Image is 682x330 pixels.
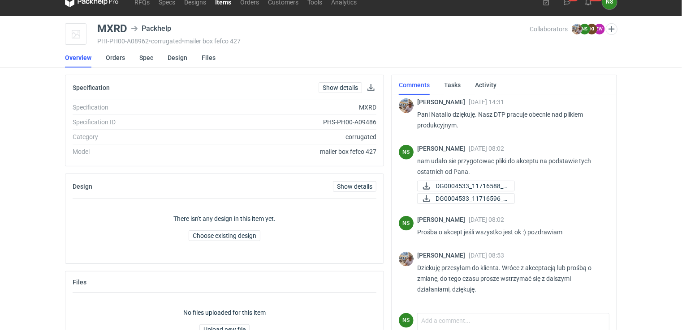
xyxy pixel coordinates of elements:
div: Natalia Stępak [399,216,414,231]
a: Show details [333,181,376,192]
div: MXRD [97,23,127,34]
span: [PERSON_NAME] [417,98,469,106]
button: Download specification [366,82,376,93]
a: Show details [319,82,362,93]
span: [DATE] 08:53 [469,252,504,259]
p: Prośba o akcept jeśli wszystko jest ok :) pozdrawiam [417,227,602,237]
figcaption: NS [579,24,590,34]
button: Edit collaborators [606,23,617,35]
a: Comments [399,75,430,95]
a: Files [202,48,216,68]
span: DG0004533_11716588_f... [436,181,507,191]
p: No files uploaded for this item [183,308,266,317]
span: [PERSON_NAME] [417,216,469,223]
p: Dziekuję przesyłam do klienta. Wróce z akceptacją lub prośbą o zmianę, do tego czasu prosze wstrz... [417,262,602,295]
div: DG0004533_11716588_for_approval_front.pdf [417,181,507,191]
h2: Design [73,183,92,190]
div: Natalia Stępak [399,145,414,160]
button: Choose existing design [189,230,260,241]
div: PHI-PH00-A08962 [97,38,530,45]
a: Spec [139,48,153,68]
span: DG0004533_11716596_f... [436,194,507,203]
h2: Files [73,279,86,286]
img: Michał Palasek [399,98,414,113]
span: [PERSON_NAME] [417,252,469,259]
a: DG0004533_11716596_f... [417,193,515,204]
div: Specification ID [73,118,194,127]
span: [PERSON_NAME] [417,145,469,152]
span: • corrugated [149,38,182,45]
p: nam udało sie przygotowac pliki do akceptu na podstawie tych ostatnich od Pana. [417,156,602,177]
a: Tasks [444,75,461,95]
figcaption: NS [399,313,414,328]
div: MXRD [194,103,376,112]
a: Design [168,48,187,68]
span: [DATE] 08:02 [469,145,504,152]
div: Packhelp [131,23,171,34]
div: Model [73,147,194,156]
div: DG0004533_11716596_for_approval_back.pdf [417,193,507,204]
div: corrugated [194,132,376,141]
div: Category [73,132,194,141]
a: Activity [475,75,496,95]
figcaption: KI [587,24,597,34]
a: DG0004533_11716588_f... [417,181,515,191]
div: Natalia Stępak [399,313,414,328]
a: Overview [65,48,91,68]
span: • mailer box fefco 427 [182,38,241,45]
span: [DATE] 08:02 [469,216,504,223]
div: mailer box fefco 427 [194,147,376,156]
div: Specification [73,103,194,112]
p: Pani Natalio dziękuję. Nasz DTP pracuje obecnie nad plikiem produkcyjnym. [417,109,602,131]
img: Michał Palasek [399,252,414,267]
span: Choose existing design [193,233,256,239]
img: Michał Palasek [572,24,583,34]
div: PHS-PH00-A09486 [194,118,376,127]
h2: Specification [73,84,110,91]
span: [DATE] 14:31 [469,98,504,106]
figcaption: EW [594,24,605,34]
p: There isn't any design in this item yet. [173,214,276,223]
span: Collaborators [530,25,568,33]
figcaption: NS [399,216,414,231]
a: Orders [106,48,125,68]
figcaption: NS [399,145,414,160]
